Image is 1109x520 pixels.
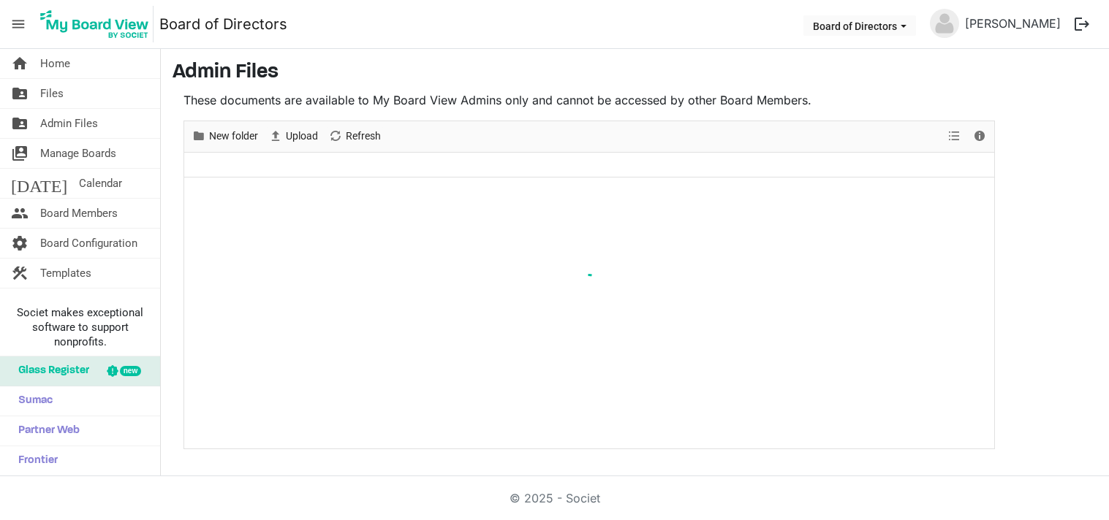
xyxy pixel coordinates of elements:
span: home [11,49,29,78]
a: My Board View Logo [36,6,159,42]
a: © 2025 - Societ [510,491,600,505]
span: Templates [40,259,91,288]
a: [PERSON_NAME] [959,9,1067,38]
span: Files [40,79,64,108]
span: Home [40,49,70,78]
span: people [11,199,29,228]
span: construction [11,259,29,288]
span: Societ makes exceptional software to support nonprofits. [7,305,154,349]
span: menu [4,10,32,38]
span: folder_shared [11,109,29,138]
span: switch_account [11,139,29,168]
span: settings [11,229,29,258]
p: These documents are available to My Board View Admins only and cannot be accessed by other Board ... [183,91,995,109]
span: Partner Web [11,416,80,446]
img: My Board View Logo [36,6,154,42]
span: folder_shared [11,79,29,108]
span: Frontier [11,446,58,475]
span: Board Configuration [40,229,137,258]
h3: Admin Files [173,61,1097,85]
span: Admin Files [40,109,98,138]
button: logout [1067,9,1097,39]
span: Glass Register [11,356,89,386]
button: Board of Directors dropdownbutton [803,15,916,36]
span: Calendar [79,169,122,198]
span: [DATE] [11,169,67,198]
img: no-profile-picture.svg [930,9,959,38]
span: Sumac [11,386,53,416]
a: Board of Directors [159,9,287,39]
span: Board Members [40,199,118,228]
div: new [120,366,141,376]
span: Manage Boards [40,139,116,168]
